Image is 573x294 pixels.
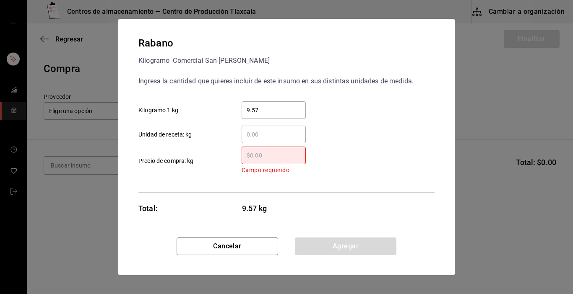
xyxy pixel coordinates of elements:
[242,150,306,160] input: Campo requeridoPrecio de compra: kg
[242,129,306,139] input: Unidad de receta: kg
[138,75,435,88] div: Ingresa la cantidad que quieres incluir de este insumo en sus distintas unidades de medida.
[138,36,270,51] div: Rabano
[242,203,306,214] span: 9.57 kg
[138,54,270,67] div: Kilogramo - Comercial San [PERSON_NAME]
[138,157,194,165] span: Precio de compra: kg
[177,237,278,255] button: Cancelar
[138,106,178,115] span: Kilogramo 1 kg
[138,203,158,214] div: Total:
[138,130,192,139] span: Unidad de receta: kg
[242,105,306,115] input: Kilogramo 1 kg
[242,165,306,175] p: Campo requerido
